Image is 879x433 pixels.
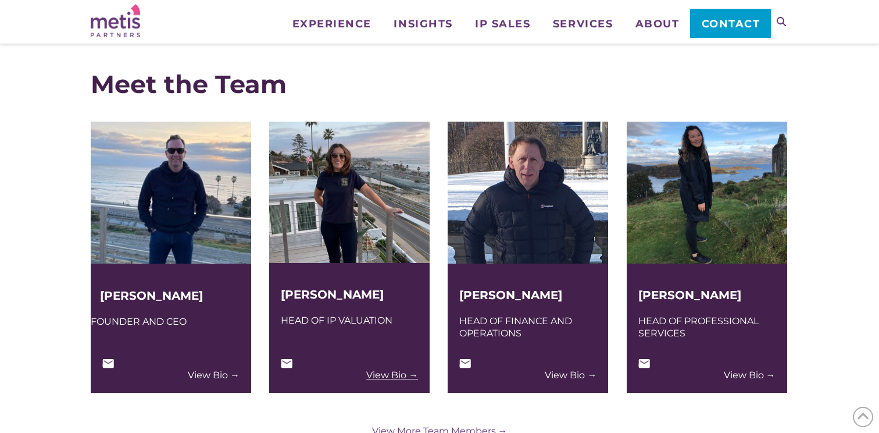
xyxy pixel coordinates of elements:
span: Back to Top [853,407,873,427]
div: Head of Finance and Operations [459,315,596,339]
span: About [635,19,680,29]
div: Meet the Team [91,70,788,98]
div: Head of Professional Services [638,315,776,339]
img: Email [102,359,114,368]
img: Metis Partners [91,4,140,37]
span: Experience [292,19,371,29]
a: [PERSON_NAME] [281,288,384,301]
a: View Bio → [366,369,418,381]
span: Services [553,19,613,29]
a: View Bio → [724,369,776,381]
a: [PERSON_NAME] [638,288,741,302]
a: View Bio → [545,369,596,381]
img: Email [638,359,650,368]
img: Iain Baird [448,122,608,264]
a: Contact [690,9,771,38]
a: [PERSON_NAME] [100,289,203,303]
img: Email [281,359,292,368]
span: IP Sales [475,19,530,29]
span: Insights [394,19,452,29]
span: Founder and CEO [91,316,187,327]
a: View Bio → [188,369,240,381]
a: [PERSON_NAME] [459,288,562,302]
div: Head of IP Valuation [281,314,418,326]
img: Email [459,359,471,368]
img: Stephen Robertson [91,122,251,264]
span: Contact [702,19,760,29]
